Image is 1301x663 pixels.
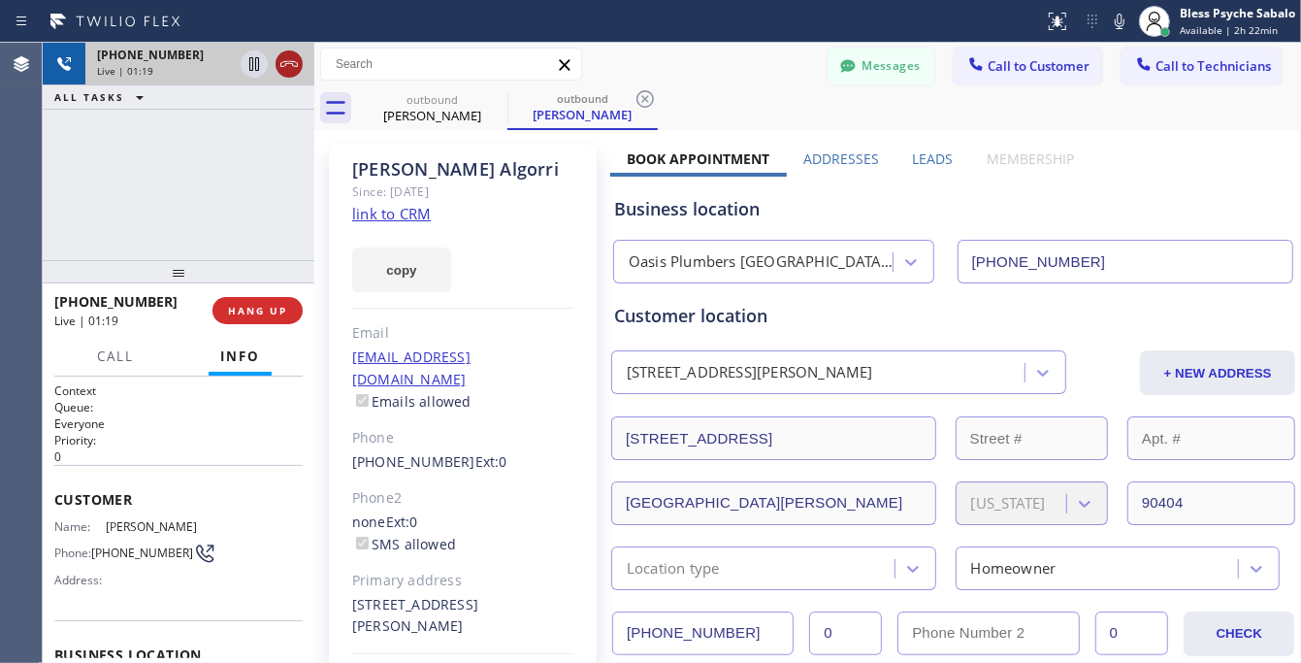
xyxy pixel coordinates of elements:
[54,432,303,448] h2: Priority:
[54,415,303,432] p: Everyone
[352,158,574,181] div: [PERSON_NAME] Algorri
[241,50,268,78] button: Hold Customer
[509,86,656,128] div: Chad Algorri
[352,322,574,345] div: Email
[1127,416,1295,460] input: Apt. #
[1122,48,1282,84] button: Call to Technicians
[359,92,505,107] div: outbound
[988,57,1090,75] span: Call to Customer
[611,416,936,460] input: Address
[228,304,287,317] span: HANG UP
[43,85,163,109] button: ALL TASKS
[509,106,656,123] div: [PERSON_NAME]
[352,594,574,639] div: [STREET_ADDRESS][PERSON_NAME]
[475,452,507,471] span: Ext: 0
[85,338,146,376] button: Call
[97,64,153,78] span: Live | 01:19
[54,382,303,399] h1: Context
[1180,5,1295,21] div: Bless Psyche Sabalo
[276,50,303,78] button: Hang up
[1095,612,1168,655] input: Ext. 2
[352,204,431,223] a: link to CRM
[912,149,953,168] label: Leads
[1155,57,1271,75] span: Call to Technicians
[352,248,451,292] button: copy
[627,149,769,168] label: Book Appointment
[54,313,118,329] span: Live | 01:19
[54,90,124,104] span: ALL TASKS
[359,107,505,124] div: [PERSON_NAME]
[106,519,203,534] span: [PERSON_NAME]
[356,537,369,549] input: SMS allowed
[1106,8,1133,35] button: Mute
[509,91,656,106] div: outbound
[1180,23,1278,37] span: Available | 2h 22min
[828,48,934,84] button: Messages
[352,452,475,471] a: [PHONE_NUMBER]
[352,487,574,510] div: Phone2
[627,362,873,384] div: [STREET_ADDRESS][PERSON_NAME]
[954,48,1102,84] button: Call to Customer
[1140,350,1295,395] button: + NEW ADDRESS
[352,181,574,203] div: Since: [DATE]
[612,612,794,655] input: Phone Number
[54,490,303,509] span: Customer
[97,348,134,365] span: Call
[971,557,1057,580] div: Homeowner
[611,481,936,525] input: City
[352,535,456,553] label: SMS allowed
[54,573,106,587] span: Address:
[212,297,303,324] button: HANG UP
[54,519,106,534] span: Name:
[352,570,574,592] div: Primary address
[356,394,369,407] input: Emails allowed
[220,348,260,365] span: Info
[91,546,193,560] span: [PHONE_NUMBER]
[1184,612,1294,656] button: CHECK
[386,513,418,531] span: Ext: 0
[54,546,91,560] span: Phone:
[956,416,1108,460] input: Street #
[629,251,894,274] div: Oasis Plumbers [GEOGRAPHIC_DATA][PERSON_NAME]
[614,303,1292,329] div: Customer location
[627,557,720,580] div: Location type
[97,47,204,63] span: [PHONE_NUMBER]
[614,196,1292,222] div: Business location
[897,612,1079,655] input: Phone Number 2
[1127,481,1295,525] input: ZIP
[352,427,574,449] div: Phone
[352,392,472,411] label: Emails allowed
[209,338,272,376] button: Info
[809,612,882,655] input: Ext.
[958,240,1294,283] input: Phone Number
[54,399,303,415] h2: Queue:
[359,86,505,130] div: Chad Algorri
[352,348,471,388] a: [EMAIL_ADDRESS][DOMAIN_NAME]
[321,49,581,80] input: Search
[352,512,574,556] div: none
[54,292,178,311] span: [PHONE_NUMBER]
[987,149,1074,168] label: Membership
[54,448,303,465] p: 0
[803,149,879,168] label: Addresses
